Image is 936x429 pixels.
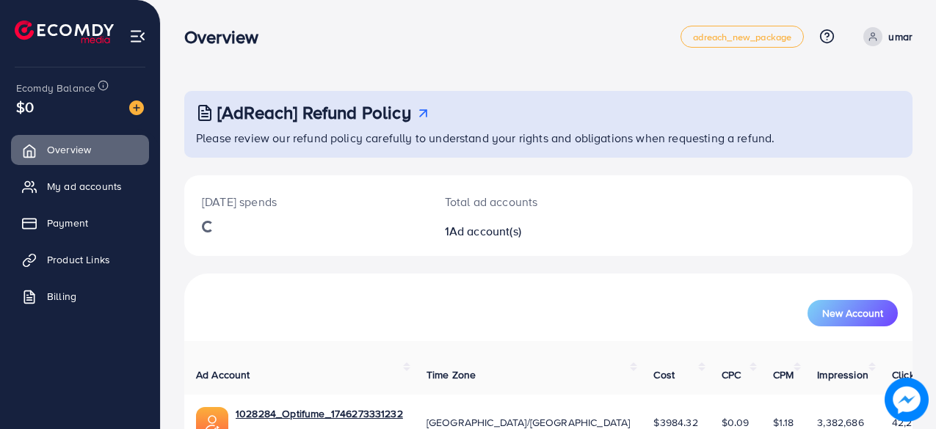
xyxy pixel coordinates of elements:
[722,367,741,382] span: CPC
[822,308,883,318] span: New Account
[16,81,95,95] span: Ecomdy Balance
[129,100,144,115] img: image
[427,367,476,382] span: Time Zone
[693,32,791,42] span: adreach_new_package
[808,300,898,326] button: New Account
[202,193,410,210] p: [DATE] spends
[885,378,929,422] img: image
[217,102,411,123] h3: [AdReach] Refund Policy
[47,216,88,230] span: Payment
[445,193,592,210] p: Total ad accounts
[47,252,110,267] span: Product Links
[184,26,270,48] h3: Overview
[773,367,794,382] span: CPM
[449,223,521,239] span: Ad account(s)
[47,179,122,194] span: My ad accounts
[653,367,675,382] span: Cost
[236,406,403,421] a: 1028284_Optifume_1746273331232
[445,224,592,238] h2: 1
[47,289,76,304] span: Billing
[129,28,146,45] img: menu
[857,27,913,46] a: umar
[196,129,904,147] p: Please review our refund policy carefully to understand your rights and obligations when requesti...
[681,26,804,48] a: adreach_new_package
[11,208,149,238] a: Payment
[47,142,91,157] span: Overview
[11,135,149,164] a: Overview
[817,367,868,382] span: Impression
[11,245,149,274] a: Product Links
[11,282,149,311] a: Billing
[196,367,250,382] span: Ad Account
[15,21,114,43] img: logo
[888,28,913,45] p: umar
[11,172,149,201] a: My ad accounts
[892,367,920,382] span: Clicks
[16,96,34,117] span: $0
